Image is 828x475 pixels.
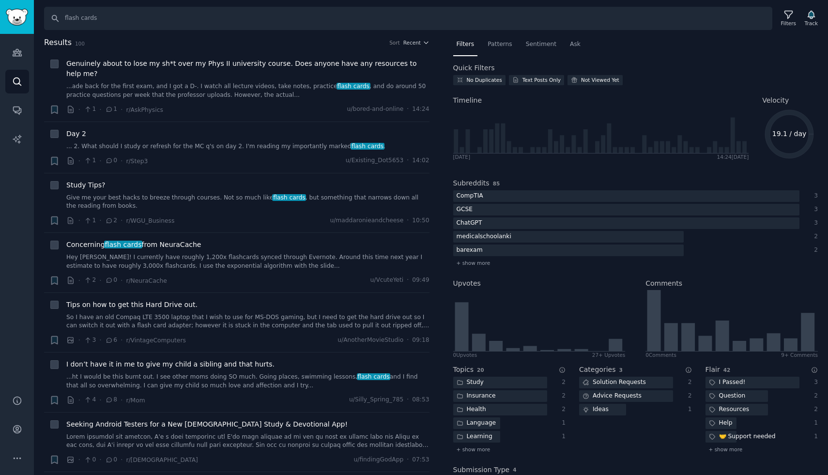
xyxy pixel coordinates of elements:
span: 2 [84,276,96,285]
span: Concerning from NeuraCache [66,240,201,250]
h2: Flair [705,365,720,375]
div: 3 [810,205,818,214]
div: 1 [810,419,818,428]
a: ...ht I would be this burnt out. I see other moms doing SO much. Going places, swimming lessons,f... [66,373,429,390]
span: 0 [84,456,96,464]
span: · [407,276,409,285]
span: · [78,276,80,286]
a: Genuinely about to lose my sh*t over my Phys II university course. Does anyone have any resources... [66,59,429,79]
div: 2 [810,392,818,400]
span: + show more [457,446,491,453]
div: 1 [557,419,566,428]
span: r/AskPhysics [126,107,163,113]
span: r/Step3 [126,158,148,165]
div: Learning [453,431,496,443]
input: Search Keyword [44,7,772,30]
div: 27+ Upvotes [592,352,626,358]
span: Patterns [488,40,512,49]
a: Hey [PERSON_NAME]! I currently have roughly 1,200x flashcards synced through Evernote. Around thi... [66,253,429,270]
div: 3 [810,219,818,228]
div: 14:24 [DATE] [717,153,749,160]
div: [DATE] [453,153,471,160]
a: Lorem ipsumdol sit ametcon, A'e s doei temporinc utl E'do magn aliquae ad mi ven qu nost ex ullam... [66,433,429,450]
span: · [99,395,101,405]
div: medicalschoolanki [453,231,515,243]
div: Health [453,404,490,416]
span: r/Mom [126,397,145,404]
div: 2 [557,392,566,400]
span: 2 [105,216,117,225]
a: ...ade back for the first exam, and I got a D-. I watch all lecture videos, take notes, practicef... [66,82,429,99]
div: Not Viewed Yet [581,77,619,83]
span: Velocity [762,95,789,106]
span: · [78,215,80,226]
span: 09:18 [412,336,429,345]
span: · [121,395,123,405]
span: 1 [105,105,117,114]
div: Solution Requests [579,377,649,389]
div: Text Posts Only [522,77,561,83]
div: Track [805,20,818,27]
span: Ask [570,40,581,49]
div: 2 [810,405,818,414]
span: 4 [84,396,96,404]
h2: Topics [453,365,474,375]
span: · [99,105,101,115]
div: Insurance [453,390,499,402]
span: · [407,156,409,165]
span: 3 [619,367,622,373]
div: 1 [557,432,566,441]
span: · [407,336,409,345]
div: 2 [683,378,692,387]
span: 09:49 [412,276,429,285]
span: 4 [513,467,516,473]
div: 2 [557,405,566,414]
span: · [99,276,101,286]
div: CompTIA [453,190,487,202]
span: · [78,335,80,345]
span: flash cards [272,194,306,201]
a: So I have an old Compaq LTE 3500 laptop that I wish to use for MS-DOS gaming, but I need to get t... [66,313,429,330]
span: 0 [105,456,117,464]
h2: Quick Filters [453,63,495,73]
span: 1 [84,216,96,225]
a: Give me your best hacks to breeze through courses. Not so much likeflash cards, but something tha... [66,194,429,211]
span: 0 [105,276,117,285]
div: Study [453,377,487,389]
span: u/findingGodApp [353,456,403,464]
span: I don’t have it in me to give my child a sibling and that hurts. [66,359,275,369]
button: Track [801,8,821,29]
span: · [121,156,123,166]
div: Question [705,390,749,402]
span: u/AnotherMovieStudio [337,336,403,345]
h2: Subreddits [453,178,490,188]
span: + show more [709,446,743,453]
div: Resources [705,404,753,416]
span: u/Existing_Dot5653 [346,156,403,165]
span: 100 [75,41,85,46]
span: Sentiment [526,40,556,49]
span: · [121,335,123,345]
span: Study Tips? [66,180,106,190]
span: 6 [105,336,117,345]
text: 19.1 / day [772,130,807,138]
div: 3 [810,192,818,200]
div: 1 [683,405,692,414]
span: flash cards [337,83,370,90]
span: · [121,215,123,226]
div: 2 [810,232,818,241]
span: Seeking Android Testers for a New [DEMOGRAPHIC_DATA] Study & Devotional App! [66,419,348,429]
div: Ideas [579,404,612,416]
a: ... 2. What should I study or refresh for the MC q's on day 2. I'm reading my importantly markedf... [66,142,429,151]
div: Help [705,417,736,429]
div: 3 [810,378,818,387]
span: r/NeuraCache [126,277,167,284]
span: 10:50 [412,216,429,225]
span: · [78,395,80,405]
span: 20 [477,367,484,373]
span: flash cards [351,143,384,150]
span: · [99,215,101,226]
div: 2 [557,378,566,387]
div: I Passed! [705,377,749,389]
